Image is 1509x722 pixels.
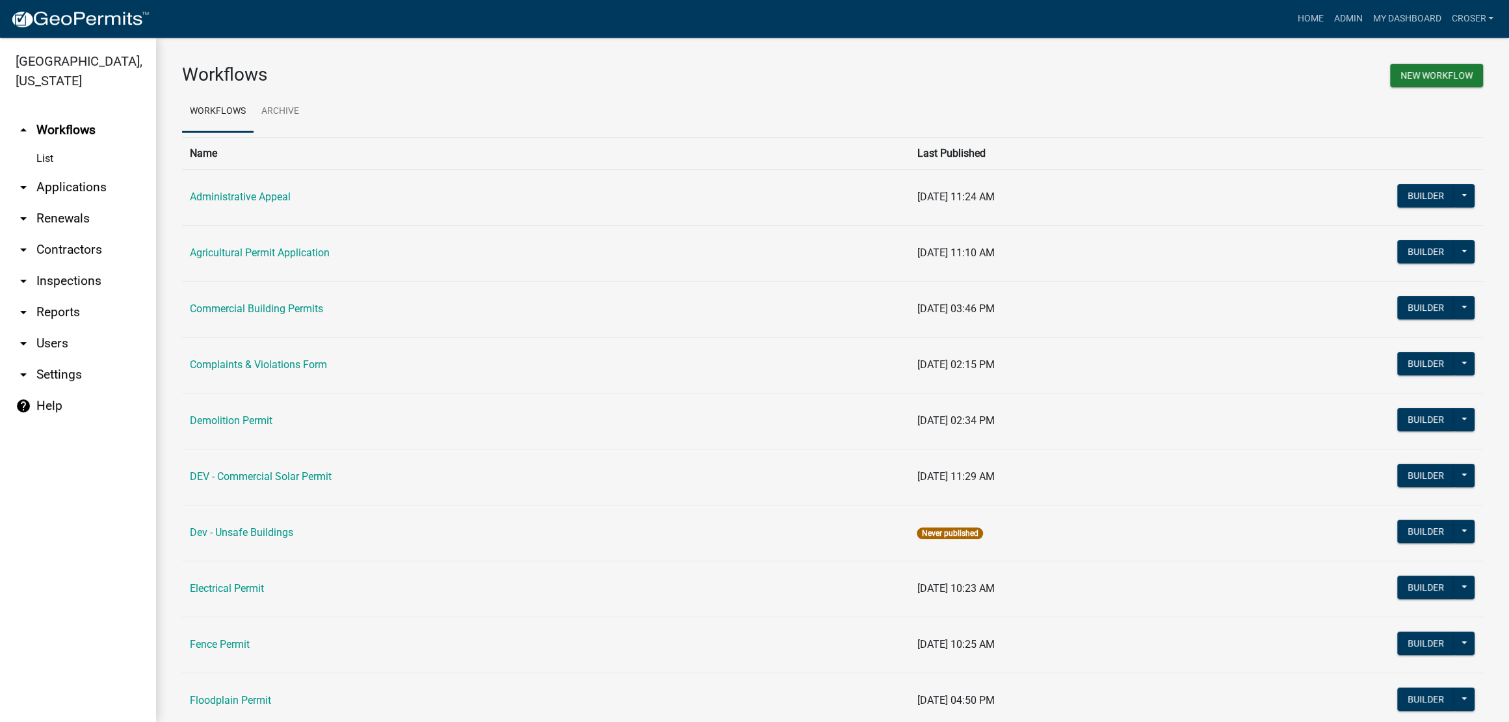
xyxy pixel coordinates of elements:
[917,638,994,650] span: [DATE] 10:25 AM
[16,211,31,226] i: arrow_drop_down
[1397,352,1454,375] button: Builder
[917,582,994,595] span: [DATE] 10:23 AM
[190,582,264,595] a: Electrical Permit
[1397,464,1454,487] button: Builder
[917,470,994,483] span: [DATE] 11:29 AM
[16,398,31,414] i: help
[190,694,271,706] a: Floodplain Permit
[190,358,327,371] a: Complaints & Violations Form
[917,302,994,315] span: [DATE] 03:46 PM
[1397,184,1454,207] button: Builder
[1397,576,1454,599] button: Builder
[182,64,823,86] h3: Workflows
[182,91,254,133] a: Workflows
[16,180,31,195] i: arrow_drop_down
[16,242,31,258] i: arrow_drop_down
[16,273,31,289] i: arrow_drop_down
[1397,632,1454,655] button: Builder
[190,470,332,483] a: DEV - Commercial Solar Permit
[917,191,994,203] span: [DATE] 11:24 AM
[1397,408,1454,431] button: Builder
[917,247,994,259] span: [DATE] 11:10 AM
[16,304,31,320] i: arrow_drop_down
[254,91,307,133] a: Archive
[1397,240,1454,263] button: Builder
[1328,7,1367,31] a: Admin
[16,122,31,138] i: arrow_drop_up
[1292,7,1328,31] a: Home
[16,336,31,351] i: arrow_drop_down
[909,137,1194,169] th: Last Published
[917,528,982,539] span: Never published
[1390,64,1483,87] button: New Workflow
[1397,520,1454,543] button: Builder
[917,358,994,371] span: [DATE] 02:15 PM
[1397,296,1454,319] button: Builder
[917,414,994,427] span: [DATE] 02:34 PM
[190,191,291,203] a: Administrative Appeal
[190,638,250,650] a: Fence Permit
[190,414,272,427] a: Demolition Permit
[1397,688,1454,711] button: Builder
[1367,7,1446,31] a: My Dashboard
[182,137,909,169] th: Name
[16,367,31,382] i: arrow_drop_down
[190,302,323,315] a: Commercial Building Permits
[190,247,330,259] a: Agricultural Permit Application
[190,526,293,539] a: Dev - Unsafe Buildings
[917,694,994,706] span: [DATE] 04:50 PM
[1446,7,1499,31] a: croser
